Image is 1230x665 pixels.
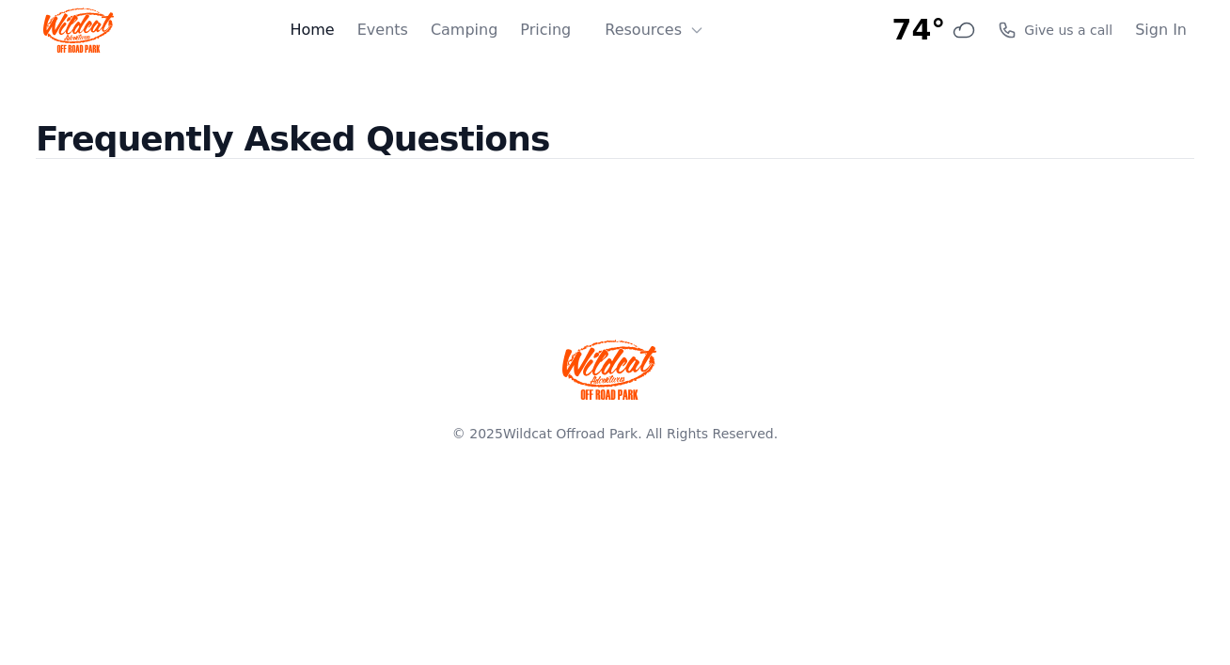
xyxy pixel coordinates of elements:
img: Wildcat Logo [43,8,114,53]
a: Home [290,19,334,41]
span: © 2025 . All Rights Reserved. [452,426,778,441]
a: Give us a call [998,21,1112,40]
img: Wildcat Offroad park [562,340,656,400]
span: 74° [892,13,946,47]
a: Camping [431,19,497,41]
button: Resources [593,11,716,49]
h2: Frequently Asked Questions [36,120,1194,189]
span: Give us a call [1024,21,1112,40]
a: Sign In [1135,19,1187,41]
a: Events [357,19,408,41]
a: Pricing [520,19,571,41]
a: Wildcat Offroad Park [503,426,638,441]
